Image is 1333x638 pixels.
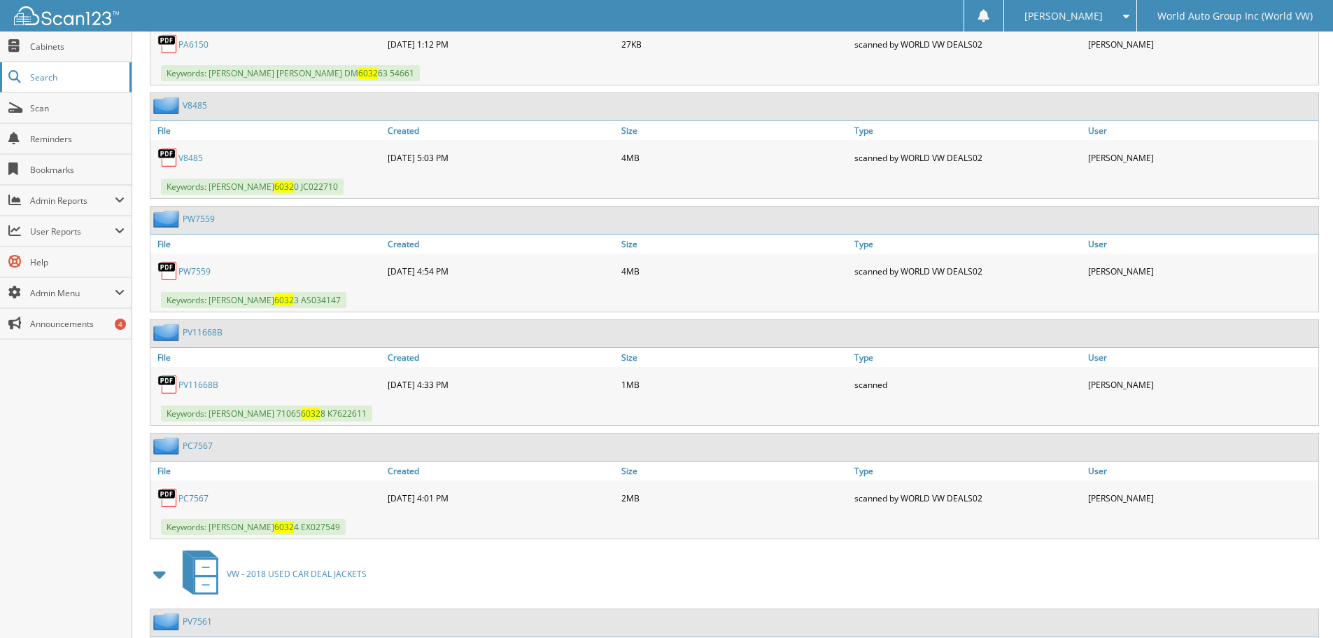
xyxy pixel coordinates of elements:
[851,370,1085,398] div: scanned
[183,616,212,627] a: PV7561
[153,324,183,341] img: folder2.png
[227,568,367,580] span: VW - 2018 USED CAR DEAL JACKETS
[618,484,852,512] div: 2MB
[384,484,618,512] div: [DATE] 4:01 PM
[1085,121,1318,140] a: User
[157,374,178,395] img: PDF.png
[384,370,618,398] div: [DATE] 4:33 PM
[178,39,209,50] a: PA6150
[618,348,852,367] a: Size
[178,379,218,391] a: PV11668B
[30,71,122,83] span: Search
[157,34,178,55] img: PDF.png
[618,257,852,285] div: 4MB
[150,235,384,254] a: File
[150,348,384,367] a: File
[1085,462,1318,480] a: User
[153,437,183,455] img: folder2.png
[153,210,183,228] img: folder2.png
[153,97,183,114] img: folder2.png
[851,30,1085,58] div: scanned by WORLD VW DEALS02
[161,519,346,535] span: Keywords: [PERSON_NAME] 4 EX027549
[30,102,125,114] span: Scan
[30,226,115,237] span: User Reports
[161,292,346,308] span: Keywords: [PERSON_NAME] 3 AS034147
[851,235,1085,254] a: Type
[851,462,1085,480] a: Type
[274,521,294,533] span: 6032
[30,41,125,53] span: Cabinets
[178,265,211,277] a: PW7559
[618,370,852,398] div: 1MB
[157,261,178,282] img: PDF.png
[150,121,384,140] a: File
[851,121,1085,140] a: Type
[1085,484,1318,512] div: [PERSON_NAME]
[157,147,178,168] img: PDF.png
[1085,144,1318,172] div: [PERSON_NAME]
[618,235,852,254] a: Size
[618,121,852,140] a: Size
[274,294,294,306] span: 6032
[30,256,125,268] span: Help
[851,257,1085,285] div: scanned by WORLD VW DEALS02
[115,319,126,330] div: 4
[851,348,1085,367] a: Type
[1085,257,1318,285] div: [PERSON_NAME]
[178,152,203,164] a: V8485
[1263,571,1333,638] iframe: Chat Widget
[384,121,618,140] a: Created
[183,99,207,111] a: V8485
[358,67,378,79] span: 6032
[1085,30,1318,58] div: [PERSON_NAME]
[30,195,115,207] span: Admin Reports
[150,462,384,480] a: File
[301,408,320,419] span: 6032
[618,462,852,480] a: Size
[1024,12,1103,20] span: [PERSON_NAME]
[618,30,852,58] div: 27KB
[1157,12,1313,20] span: World Auto Group Inc (World VW)
[384,144,618,172] div: [DATE] 5:03 PM
[161,179,344,195] span: Keywords: [PERSON_NAME] 0 JC022710
[30,133,125,145] span: Reminders
[157,487,178,508] img: PDF.png
[384,30,618,58] div: [DATE] 1:12 PM
[30,164,125,176] span: Bookmarks
[1085,370,1318,398] div: [PERSON_NAME]
[174,546,367,602] a: VW - 2018 USED CAR DEAL JACKETS
[30,287,115,299] span: Admin Menu
[161,65,420,81] span: Keywords: [PERSON_NAME] [PERSON_NAME] DM 63 54661
[183,213,215,225] a: PW7559
[851,484,1085,512] div: scanned by WORLD VW DEALS02
[161,405,372,422] span: Keywords: [PERSON_NAME] 71065 8 K7622611
[384,348,618,367] a: Created
[384,462,618,480] a: Created
[178,492,209,504] a: PC7567
[183,326,223,338] a: PV11668B
[851,144,1085,172] div: scanned by WORLD VW DEALS02
[1085,235,1318,254] a: User
[153,613,183,630] img: folder2.png
[30,318,125,330] span: Announcements
[618,144,852,172] div: 4MB
[384,257,618,285] div: [DATE] 4:54 PM
[384,235,618,254] a: Created
[14,6,119,25] img: scan123-logo-white.svg
[1085,348,1318,367] a: User
[274,181,294,193] span: 6032
[183,440,213,452] a: PC7567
